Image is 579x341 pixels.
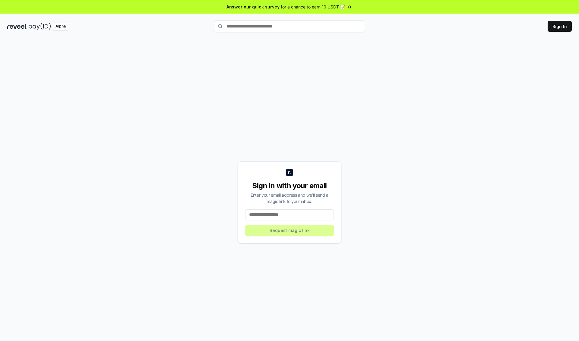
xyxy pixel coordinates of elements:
img: pay_id [29,23,51,30]
div: Sign in with your email [245,181,334,191]
div: Alpha [52,23,69,30]
div: Enter your email address and we’ll send a magic link to your inbox. [245,192,334,204]
button: Sign In [548,21,572,32]
img: logo_small [286,169,293,176]
img: reveel_dark [7,23,27,30]
span: Answer our quick survey [226,4,280,10]
span: for a chance to earn 10 USDT 📝 [281,4,345,10]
